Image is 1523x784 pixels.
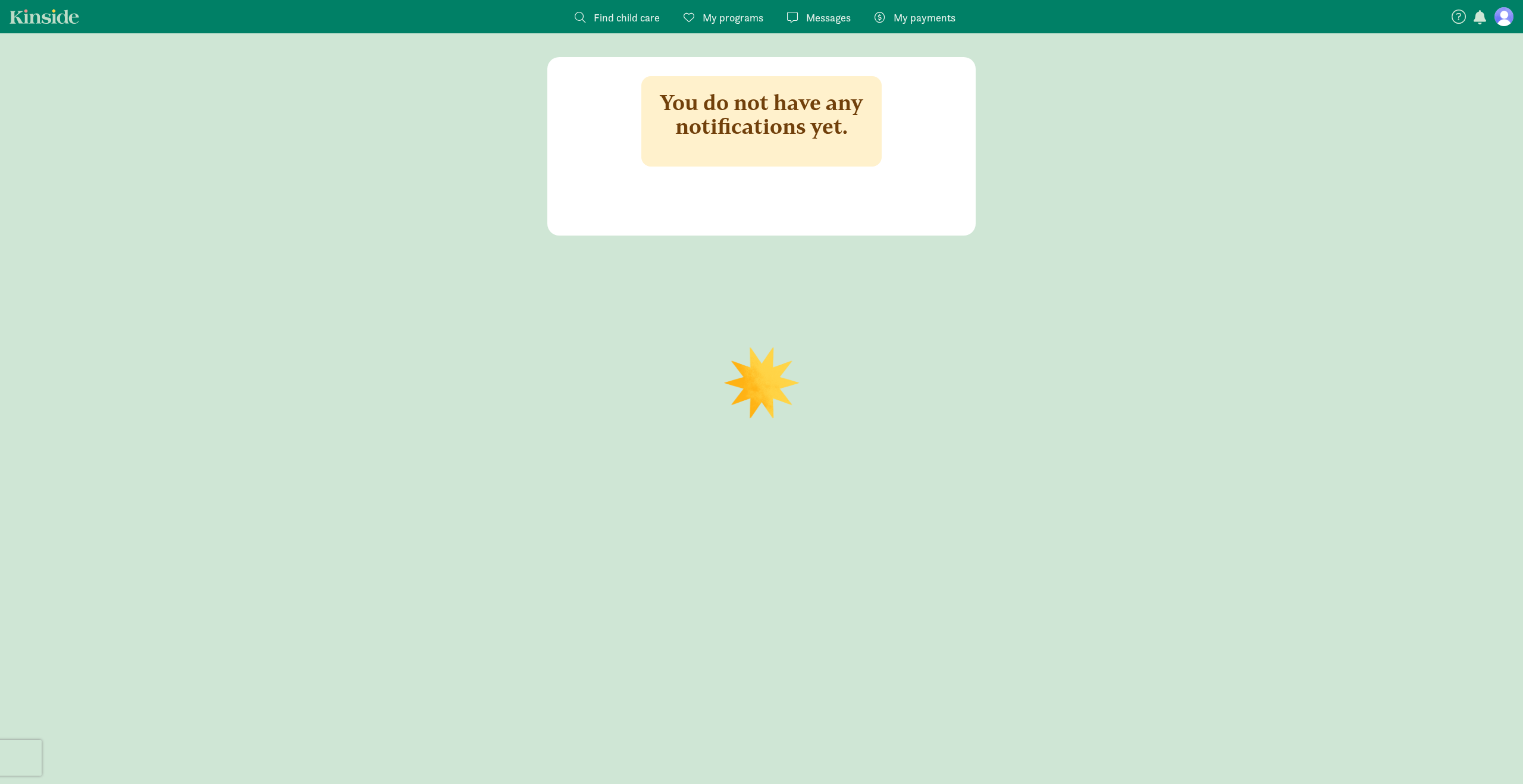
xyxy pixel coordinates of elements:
[10,9,79,24] a: Kinside
[656,90,867,138] h3: You do not have any notifications yet.
[594,10,660,26] span: Find child care
[703,10,763,26] span: My programs
[894,10,955,26] span: My payments
[806,10,851,26] span: Messages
